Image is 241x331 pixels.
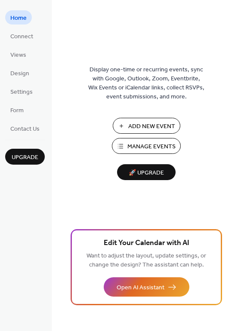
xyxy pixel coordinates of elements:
[128,122,175,131] span: Add New Event
[5,10,32,25] a: Home
[10,14,27,23] span: Home
[87,250,206,271] span: Want to adjust the layout, update settings, or change the design? The assistant can help.
[127,142,176,151] span: Manage Events
[117,283,164,292] span: Open AI Assistant
[5,121,45,135] a: Contact Us
[5,29,38,43] a: Connect
[5,47,31,61] a: Views
[5,84,38,98] a: Settings
[5,103,29,117] a: Form
[113,118,180,134] button: Add New Event
[10,69,29,78] span: Design
[88,65,204,101] span: Display one-time or recurring events, sync with Google, Outlook, Zoom, Eventbrite, Wix Events or ...
[10,106,24,115] span: Form
[10,88,33,97] span: Settings
[10,32,33,41] span: Connect
[5,149,45,165] button: Upgrade
[117,164,176,180] button: 🚀 Upgrade
[104,277,189,297] button: Open AI Assistant
[5,66,34,80] a: Design
[10,125,40,134] span: Contact Us
[10,51,26,60] span: Views
[122,167,170,179] span: 🚀 Upgrade
[104,237,189,249] span: Edit Your Calendar with AI
[12,153,38,162] span: Upgrade
[112,138,181,154] button: Manage Events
